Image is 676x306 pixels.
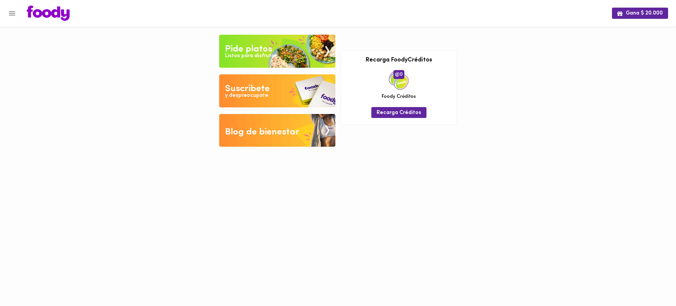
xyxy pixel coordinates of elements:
[377,110,421,116] span: Recarga Créditos
[389,70,409,90] img: credits-package.png
[225,82,270,96] div: Suscribete
[4,5,20,21] button: Menu
[27,6,70,21] img: logo.png
[219,114,335,147] img: Blog de bienestar
[393,70,404,79] span: 0
[225,52,277,60] div: Listos para disfrutar
[382,93,416,100] span: Foody Créditos
[612,8,668,19] button: Gana $ 20.000
[225,92,268,99] div: y despreocupate
[219,35,335,68] img: Pide un Platos
[395,72,400,77] img: foody-creditos.png
[638,268,669,299] iframe: Messagebird Livechat Widget
[219,74,335,107] img: Disfruta bajar de peso
[617,10,663,17] span: Gana $ 20.000
[371,107,426,118] button: Recarga Créditos
[346,57,452,64] h3: Recarga FoodyCréditos
[225,43,272,56] div: Pide platos
[225,126,299,139] div: Blog de bienestar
